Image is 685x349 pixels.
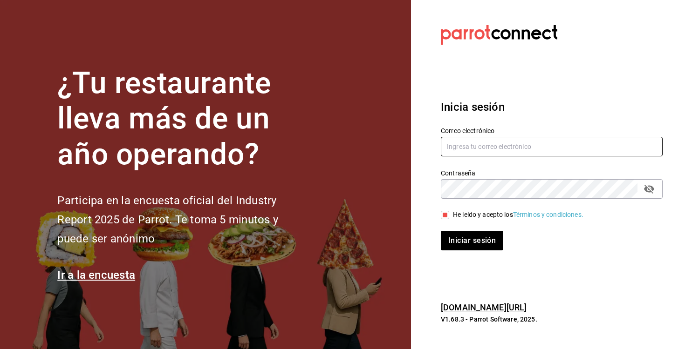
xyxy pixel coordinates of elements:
div: He leído y acepto los [453,210,583,220]
a: Ir a la encuesta [57,268,135,282]
a: [DOMAIN_NAME][URL] [441,302,527,312]
h1: ¿Tu restaurante lleva más de un año operando? [57,66,309,173]
a: Términos y condiciones. [513,211,583,218]
label: Contraseña [441,169,663,176]
button: passwordField [641,181,657,197]
button: Iniciar sesión [441,231,503,250]
label: Correo electrónico [441,127,663,134]
input: Ingresa tu correo electrónico [441,137,663,156]
h2: Participa en la encuesta oficial del Industry Report 2025 de Parrot. Te toma 5 minutos y puede se... [57,191,309,248]
p: V1.68.3 - Parrot Software, 2025. [441,315,663,324]
h3: Inicia sesión [441,99,663,115]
